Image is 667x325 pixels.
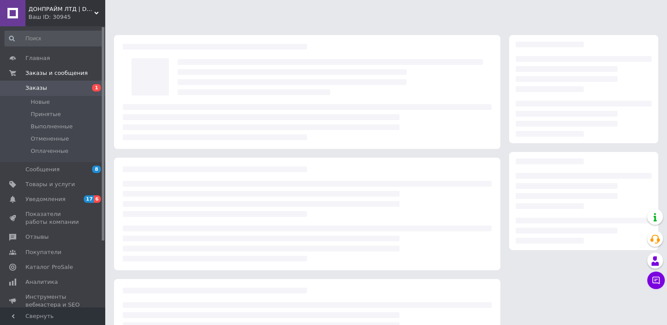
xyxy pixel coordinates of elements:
button: Чат с покупателем [647,272,665,289]
span: 1 [92,84,101,92]
span: Отзывы [25,233,49,241]
input: Поиск [4,31,103,46]
span: Принятые [31,110,61,118]
span: 8 [92,166,101,173]
span: Товары и услуги [25,180,75,188]
span: Оплаченные [31,147,68,155]
span: Заказы и сообщения [25,69,88,77]
span: Показатели работы компании [25,210,81,226]
span: ДОНПРАЙМ ЛТД | DONPRIME [29,5,94,13]
span: Уведомления [25,195,65,203]
span: Главная [25,54,50,62]
span: Сообщения [25,166,60,173]
span: Отмененные [31,135,69,143]
span: Каталог ProSale [25,263,73,271]
span: Покупатели [25,248,61,256]
span: Выполненные [31,123,73,131]
span: Новые [31,98,50,106]
span: Инструменты вебмастера и SEO [25,293,81,309]
span: Заказы [25,84,47,92]
span: 6 [94,195,101,203]
span: 17 [84,195,94,203]
span: Аналитика [25,278,58,286]
div: Ваш ID: 30945 [29,13,105,21]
